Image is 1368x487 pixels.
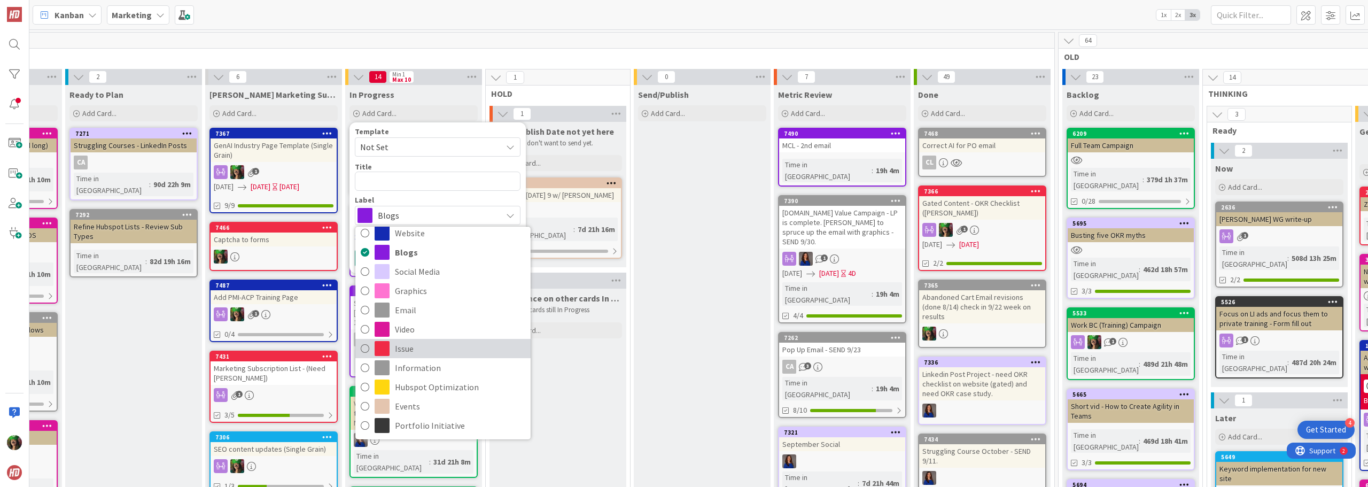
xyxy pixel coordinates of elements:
[351,287,477,329] div: 7512SG content calendar Oct (blogs) - [PERSON_NAME] is reviewing due 10/9 (Savannah update library)
[873,383,902,395] div: 19h 4m
[236,391,243,398] span: 1
[1212,125,1338,136] span: Ready
[784,197,905,205] div: 7390
[939,223,953,237] img: SL
[513,107,531,120] span: 1
[1071,168,1142,191] div: Time in [GEOGRAPHIC_DATA]
[1287,252,1289,264] span: :
[395,321,525,337] span: Video
[494,126,614,137] span: Send/Publish Date not yet here
[919,358,1045,367] div: 7336
[355,416,531,435] a: Portfolio Initiative
[1068,219,1194,242] div: 5695Busting five OKR myths
[215,434,337,441] div: 7306
[1216,307,1342,330] div: Focus on LI ads and focus them to private training - Form fill out
[1071,352,1139,376] div: Time in [GEOGRAPHIC_DATA]
[1068,399,1194,423] div: Short vid - How to Create Agility in Teams
[1234,394,1253,407] span: 1
[74,156,88,169] div: CA
[351,387,477,430] div: 7435Value Campaign october - need topic thinking infographic to with OKRs. Need the OKR topic the...
[395,264,525,280] span: Social Media
[495,179,621,188] div: 7465
[1219,246,1287,270] div: Time in [GEOGRAPHIC_DATA]
[1219,351,1287,374] div: Time in [GEOGRAPHIC_DATA]
[919,196,1045,220] div: Gated Content - OKR Checklist ([PERSON_NAME])
[933,258,943,269] span: 2/2
[392,72,405,77] div: Min 1
[354,450,429,474] div: Time in [GEOGRAPHIC_DATA]
[1140,264,1191,275] div: 462d 18h 57m
[1345,418,1355,428] div: 4
[919,187,1045,196] div: 7366
[778,89,832,100] span: Metric Review
[351,296,477,329] div: SG content calendar Oct (blogs) - [PERSON_NAME] is reviewing due 10/9 (Savannah update library)
[1139,358,1140,370] span: :
[1140,435,1191,447] div: 469d 18h 41m
[211,290,337,304] div: Add PMI-ACP Training Page
[1221,453,1342,461] div: 5649
[355,223,531,243] a: Website
[779,129,905,138] div: 7490
[215,130,337,137] div: 7367
[782,268,802,279] span: [DATE]
[71,210,197,220] div: 7292
[779,196,905,206] div: 7390
[209,89,338,100] span: Scott's Marketing Support IN Progress
[924,188,1045,195] div: 7366
[395,283,525,299] span: Graphics
[211,361,337,385] div: Marketing Subscription List - (Need [PERSON_NAME])
[1221,204,1342,211] div: 2636
[355,377,531,397] a: Hubspot Optimization
[431,456,473,468] div: 31d 21h 8m
[395,341,525,357] span: Issue
[71,220,197,243] div: Refine Hubspot Lists - Review Sub Types
[1228,182,1262,192] span: Add Card...
[351,397,477,430] div: Value Campaign october - need topic thinking infographic to with OKRs. Need the OKR topic then de...
[211,432,337,456] div: 7306SEO content updates (Single Grain)
[873,165,902,176] div: 19h 4m
[355,128,389,135] span: Template
[959,239,979,250] span: [DATE]
[1068,228,1194,242] div: Busting five OKR myths
[1082,457,1092,468] span: 3/3
[211,250,337,264] div: SL
[804,362,811,369] span: 3
[1216,452,1342,485] div: 5649Keyword implementation for new site
[7,465,22,480] img: avatar
[924,282,1045,289] div: 7365
[214,181,234,192] span: [DATE]
[1068,335,1194,349] div: SL
[1109,338,1116,345] span: 1
[369,71,387,83] span: 14
[782,159,872,182] div: Time in [GEOGRAPHIC_DATA]
[230,165,244,179] img: SL
[919,327,1045,341] div: SL
[1072,130,1194,137] div: 6209
[230,307,244,321] img: SL
[782,377,872,400] div: Time in [GEOGRAPHIC_DATA]
[1068,219,1194,228] div: 5695
[355,339,531,358] a: Issue
[252,310,259,317] span: 1
[355,397,531,416] a: Events
[495,188,621,202] div: Webinar [DATE] 9 w/ [PERSON_NAME]
[211,432,337,442] div: 7306
[211,459,337,473] div: SL
[779,343,905,357] div: Pop Up Email - SEND 9/23
[797,71,815,83] span: 7
[252,168,259,175] span: 1
[1140,358,1191,370] div: 489d 21h 48m
[1241,232,1248,239] span: 1
[779,454,905,468] div: SL
[147,256,193,267] div: 82d 19h 16m
[151,179,193,190] div: 90d 22h 9m
[919,358,1045,400] div: 7336Linkedin Post Project - need OKR checklist on website (gated) and need OKR case study.
[71,129,197,152] div: 7271Struggling Courses - LinkedIn Posts
[919,367,1045,400] div: Linkedin Post Project - need OKR checklist on website (gated) and need OKR case study.
[429,456,431,468] span: :
[1068,129,1194,138] div: 6209
[922,156,936,169] div: CL
[779,138,905,152] div: MCL - 2nd email
[1216,203,1342,212] div: 2636
[779,360,905,374] div: CA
